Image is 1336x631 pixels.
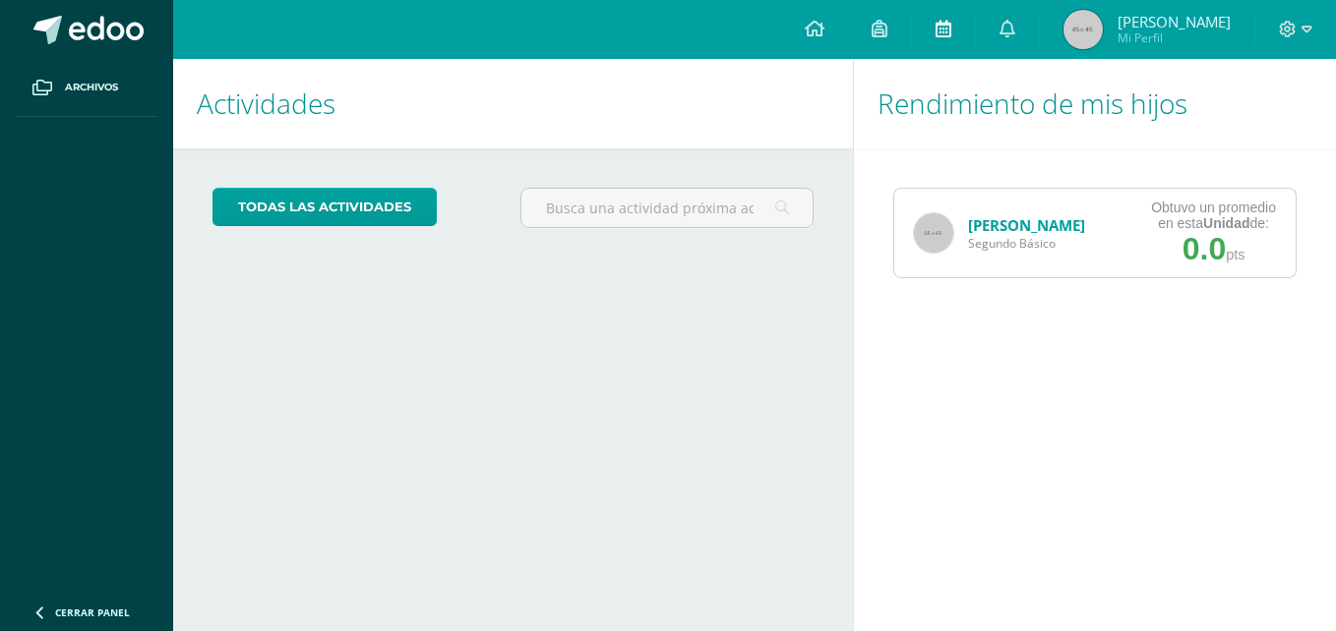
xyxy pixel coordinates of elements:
input: Busca una actividad próxima aquí... [521,189,812,227]
h1: Actividades [197,59,829,148]
a: todas las Actividades [213,188,437,226]
a: Archivos [16,59,157,117]
span: Mi Perfil [1118,29,1231,46]
div: Obtuvo un promedio en esta de: [1151,200,1276,231]
a: [PERSON_NAME] [968,215,1085,235]
span: Segundo Básico [968,235,1085,252]
h1: Rendimiento de mis hijos [878,59,1312,148]
span: pts [1226,247,1245,262]
span: [PERSON_NAME] [1118,12,1231,31]
span: Archivos [65,80,118,95]
strong: Unidad [1203,215,1249,231]
img: 65x65 [914,213,953,253]
img: 45x45 [1063,10,1103,49]
span: Cerrar panel [55,605,130,619]
span: 0.0 [1183,231,1226,266]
